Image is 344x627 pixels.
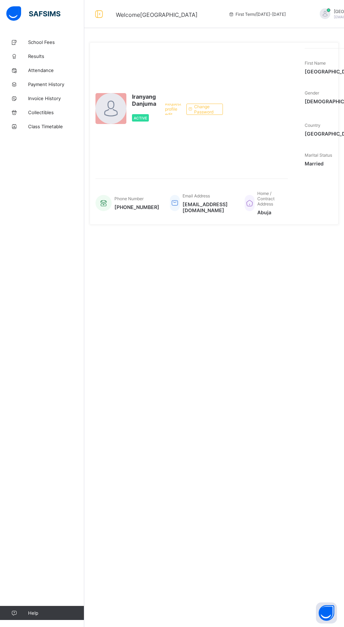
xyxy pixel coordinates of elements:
span: Help [28,610,84,616]
span: Active [134,116,147,120]
span: First Name [305,60,326,66]
span: Country [305,123,320,128]
span: Collectibles [28,110,84,115]
span: Abuja [257,209,281,215]
span: session/term information [229,12,286,17]
span: Change Password [194,104,217,115]
span: Request profile edit [165,101,181,117]
span: Results [28,53,84,59]
span: Marital Status [305,152,332,158]
span: [EMAIL_ADDRESS][DOMAIN_NAME] [183,201,234,213]
span: Iranyang Danjuma [132,93,156,107]
span: Invoice History [28,96,84,101]
span: Home / Contract Address [257,191,274,207]
span: Payment History [28,81,84,87]
span: School Fees [28,39,84,45]
span: Class Timetable [28,124,84,129]
span: Welcome [GEOGRAPHIC_DATA] [116,11,198,18]
span: [PHONE_NUMBER] [114,204,159,210]
button: Open asap [316,602,337,623]
span: Phone Number [114,196,144,201]
img: safsims [6,6,60,21]
span: Email Address [183,193,210,198]
span: Attendance [28,67,84,73]
span: Gender [305,90,319,96]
